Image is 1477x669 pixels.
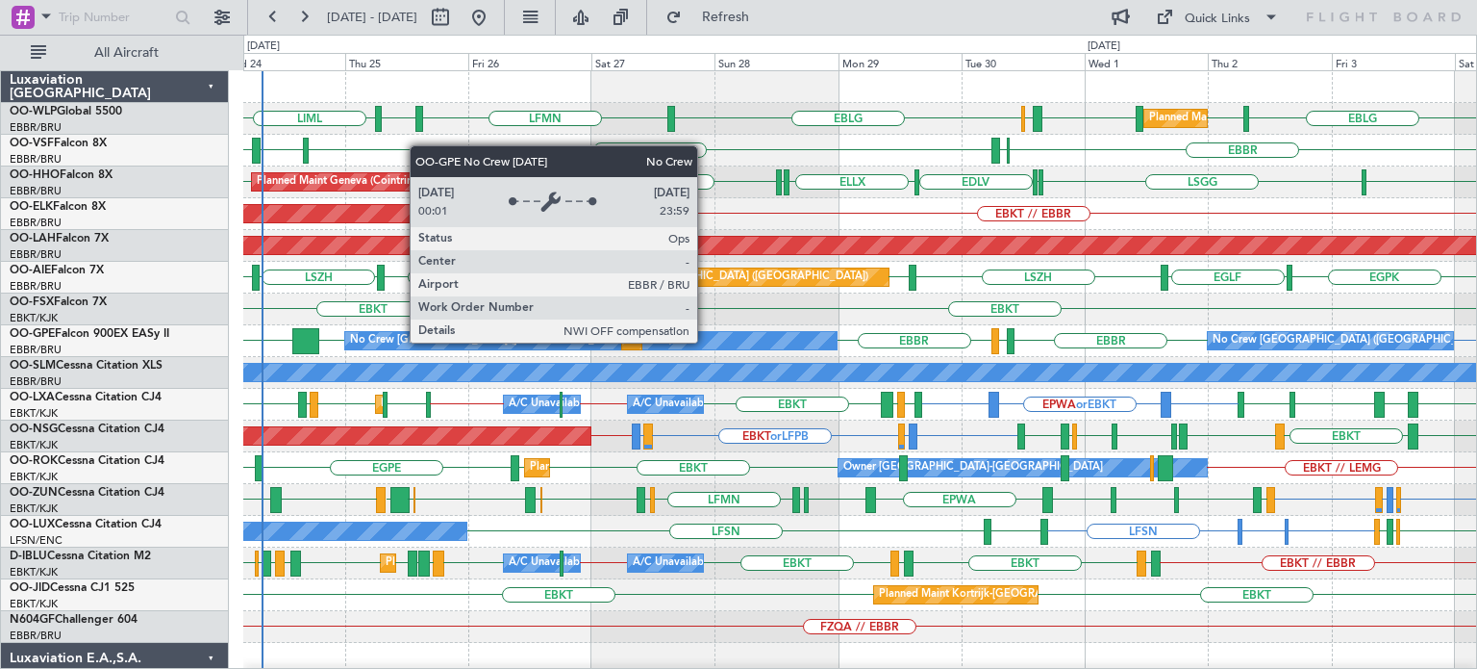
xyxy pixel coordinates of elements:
[714,53,838,70] div: Sun 28
[509,549,866,578] div: A/C Unavailable [GEOGRAPHIC_DATA] ([GEOGRAPHIC_DATA] National)
[468,53,591,70] div: Fri 26
[10,424,58,435] span: OO-NSG
[10,582,135,594] a: OO-JIDCessna CJ1 525
[10,296,54,308] span: OO-FSX
[10,106,57,117] span: OO-WLP
[1332,53,1455,70] div: Fri 3
[247,39,280,55] div: [DATE]
[10,519,55,530] span: OO-LUX
[10,343,62,357] a: EBBR/BRU
[10,233,109,244] a: OO-LAHFalcon 7X
[843,453,1103,482] div: Owner [GEOGRAPHIC_DATA]-[GEOGRAPHIC_DATA]
[10,597,58,611] a: EBKT/KJK
[10,233,56,244] span: OO-LAH
[10,138,107,149] a: OO-VSFFalcon 8X
[10,169,113,181] a: OO-HHOFalcon 8X
[221,53,344,70] div: Wed 24
[879,580,1103,609] div: Planned Maint Kortrijk-[GEOGRAPHIC_DATA]
[381,390,605,419] div: Planned Maint Kortrijk-[GEOGRAPHIC_DATA]
[10,374,62,389] a: EBBR/BRU
[386,549,600,578] div: Planned Maint Nice ([GEOGRAPHIC_DATA])
[10,184,62,198] a: EBBR/BRU
[59,3,169,32] input: Trip Number
[10,106,122,117] a: OO-WLPGlobal 5500
[10,392,162,403] a: OO-LXACessna Citation CJ4
[1208,53,1331,70] div: Thu 2
[1085,53,1208,70] div: Wed 1
[1088,39,1120,55] div: [DATE]
[633,390,713,419] div: A/C Unavailable
[50,46,203,60] span: All Aircraft
[10,279,62,294] a: EBBR/BRU
[10,138,54,149] span: OO-VSF
[10,120,62,135] a: EBBR/BRU
[1146,2,1289,33] button: Quick Links
[657,2,772,33] button: Refresh
[509,390,866,419] div: A/C Unavailable [GEOGRAPHIC_DATA] ([GEOGRAPHIC_DATA] National)
[10,614,55,626] span: N604GF
[10,296,107,308] a: OO-FSXFalcon 7X
[10,311,58,325] a: EBKT/KJK
[839,53,962,70] div: Mon 29
[10,487,58,499] span: OO-ZUN
[509,295,733,323] div: Planned Maint Kortrijk-[GEOGRAPHIC_DATA]
[627,326,975,355] div: Planned Maint [GEOGRAPHIC_DATA] ([GEOGRAPHIC_DATA] National)
[350,326,672,355] div: No Crew [GEOGRAPHIC_DATA] ([GEOGRAPHIC_DATA] National)
[1185,10,1250,29] div: Quick Links
[257,167,415,196] div: Planned Maint Geneva (Cointrin)
[633,549,939,578] div: A/C Unavailable [GEOGRAPHIC_DATA]-[GEOGRAPHIC_DATA]
[530,453,754,482] div: Planned Maint Kortrijk-[GEOGRAPHIC_DATA]
[10,152,62,167] a: EBBR/BRU
[686,11,766,24] span: Refresh
[10,551,151,562] a: D-IBLUCessna Citation M2
[10,169,60,181] span: OO-HHO
[10,455,164,467] a: OO-ROKCessna Citation CJ4
[565,263,868,292] div: Planned Maint [GEOGRAPHIC_DATA] ([GEOGRAPHIC_DATA])
[10,551,47,562] span: D-IBLU
[10,519,162,530] a: OO-LUXCessna Citation CJ4
[10,582,50,594] span: OO-JID
[10,328,169,340] a: OO-GPEFalcon 900EX EASy II
[10,470,58,484] a: EBKT/KJK
[1149,104,1288,133] div: Planned Maint Milan (Linate)
[10,565,58,579] a: EBKT/KJK
[591,53,714,70] div: Sat 27
[10,360,56,372] span: OO-SLM
[962,53,1085,70] div: Tue 30
[10,360,163,372] a: OO-SLMCessna Citation XLS
[10,455,58,467] span: OO-ROK
[10,328,55,340] span: OO-GPE
[10,201,106,213] a: OO-ELKFalcon 8X
[10,201,53,213] span: OO-ELK
[10,392,55,403] span: OO-LXA
[10,247,62,262] a: EBBR/BRU
[327,9,417,26] span: [DATE] - [DATE]
[10,216,62,230] a: EBBR/BRU
[10,487,164,499] a: OO-ZUNCessna Citation CJ4
[10,406,58,421] a: EBKT/KJK
[345,53,468,70] div: Thu 25
[10,629,62,643] a: EBBR/BRU
[21,38,209,68] button: All Aircraft
[10,265,51,276] span: OO-AIE
[10,533,63,548] a: LFSN/ENC
[10,438,58,452] a: EBKT/KJK
[10,265,104,276] a: OO-AIEFalcon 7X
[10,502,58,516] a: EBKT/KJK
[10,424,164,435] a: OO-NSGCessna Citation CJ4
[10,614,138,626] a: N604GFChallenger 604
